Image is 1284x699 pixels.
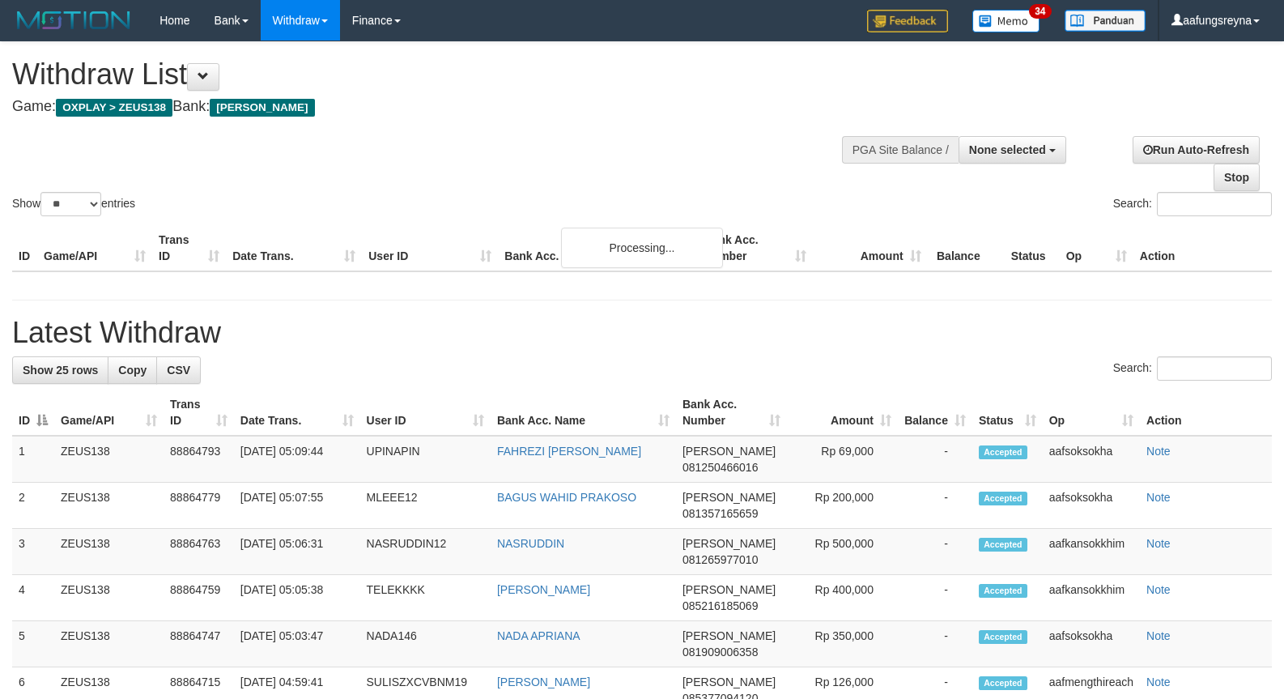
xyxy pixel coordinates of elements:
[867,10,948,32] img: Feedback.jpg
[234,483,360,529] td: [DATE] 05:07:55
[1043,436,1140,483] td: aafsoksokha
[1157,356,1272,381] input: Search:
[1113,192,1272,216] label: Search:
[164,483,234,529] td: 88864779
[787,436,898,483] td: Rp 69,000
[682,629,776,642] span: [PERSON_NAME]
[37,225,152,271] th: Game/API
[360,621,491,667] td: NADA146
[1146,676,1171,688] a: Note
[1113,356,1272,381] label: Search:
[23,364,98,377] span: Show 25 rows
[898,529,972,575] td: -
[1133,225,1272,271] th: Action
[362,225,498,271] th: User ID
[979,538,1027,552] span: Accepted
[54,436,164,483] td: ZEUS138
[498,225,697,271] th: Bank Acc. Name
[12,99,840,115] h4: Game: Bank:
[1146,629,1171,642] a: Note
[54,390,164,436] th: Game/API: activate to sort column ascending
[898,436,972,483] td: -
[1214,164,1260,191] a: Stop
[898,621,972,667] td: -
[682,445,776,458] span: [PERSON_NAME]
[561,228,723,268] div: Processing...
[491,390,676,436] th: Bank Acc. Name: activate to sort column ascending
[959,136,1066,164] button: None selected
[108,356,157,384] a: Copy
[1043,483,1140,529] td: aafsoksokha
[12,621,54,667] td: 5
[497,629,580,642] a: NADA APRIANA
[682,646,758,659] span: Copy 081909006358 to clipboard
[787,575,898,621] td: Rp 400,000
[1043,621,1140,667] td: aafsoksokha
[1043,575,1140,621] td: aafkansokkhim
[360,390,491,436] th: User ID: activate to sort column ascending
[898,483,972,529] td: -
[234,529,360,575] td: [DATE] 05:06:31
[167,364,190,377] span: CSV
[682,553,758,566] span: Copy 081265977010 to clipboard
[972,10,1040,32] img: Button%20Memo.svg
[979,492,1027,505] span: Accepted
[1146,537,1171,550] a: Note
[54,529,164,575] td: ZEUS138
[12,58,840,91] h1: Withdraw List
[234,390,360,436] th: Date Trans.: activate to sort column ascending
[969,143,1046,156] span: None selected
[979,445,1027,459] span: Accepted
[1133,136,1260,164] a: Run Auto-Refresh
[12,529,54,575] td: 3
[12,317,1272,349] h1: Latest Withdraw
[12,192,135,216] label: Show entries
[164,621,234,667] td: 88864747
[898,390,972,436] th: Balance: activate to sort column ascending
[682,599,758,612] span: Copy 085216185069 to clipboard
[210,99,314,117] span: [PERSON_NAME]
[787,621,898,667] td: Rp 350,000
[1146,491,1171,504] a: Note
[12,356,108,384] a: Show 25 rows
[12,436,54,483] td: 1
[152,225,226,271] th: Trans ID
[979,630,1027,644] span: Accepted
[156,356,201,384] a: CSV
[1060,225,1133,271] th: Op
[676,390,787,436] th: Bank Acc. Number: activate to sort column ascending
[164,529,234,575] td: 88864763
[1043,529,1140,575] td: aafkansokkhim
[979,676,1027,690] span: Accepted
[787,529,898,575] td: Rp 500,000
[787,483,898,529] td: Rp 200,000
[360,436,491,483] td: UPINAPIN
[40,192,101,216] select: Showentries
[842,136,959,164] div: PGA Site Balance /
[682,491,776,504] span: [PERSON_NAME]
[360,483,491,529] td: MLEEE12
[360,575,491,621] td: TELEKKKK
[682,461,758,474] span: Copy 081250466016 to clipboard
[497,445,641,458] a: FAHREZI [PERSON_NAME]
[813,225,928,271] th: Amount
[164,575,234,621] td: 88864759
[12,8,135,32] img: MOTION_logo.png
[972,390,1043,436] th: Status: activate to sort column ascending
[12,575,54,621] td: 4
[54,621,164,667] td: ZEUS138
[54,575,164,621] td: ZEUS138
[234,575,360,621] td: [DATE] 05:05:38
[497,676,590,688] a: [PERSON_NAME]
[118,364,147,377] span: Copy
[1043,390,1140,436] th: Op: activate to sort column ascending
[497,583,590,596] a: [PERSON_NAME]
[12,390,54,436] th: ID: activate to sort column descending
[1146,445,1171,458] a: Note
[787,390,898,436] th: Amount: activate to sort column ascending
[164,436,234,483] td: 88864793
[54,483,164,529] td: ZEUS138
[360,529,491,575] td: NASRUDDIN12
[1140,390,1272,436] th: Action
[497,537,564,550] a: NASRUDDIN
